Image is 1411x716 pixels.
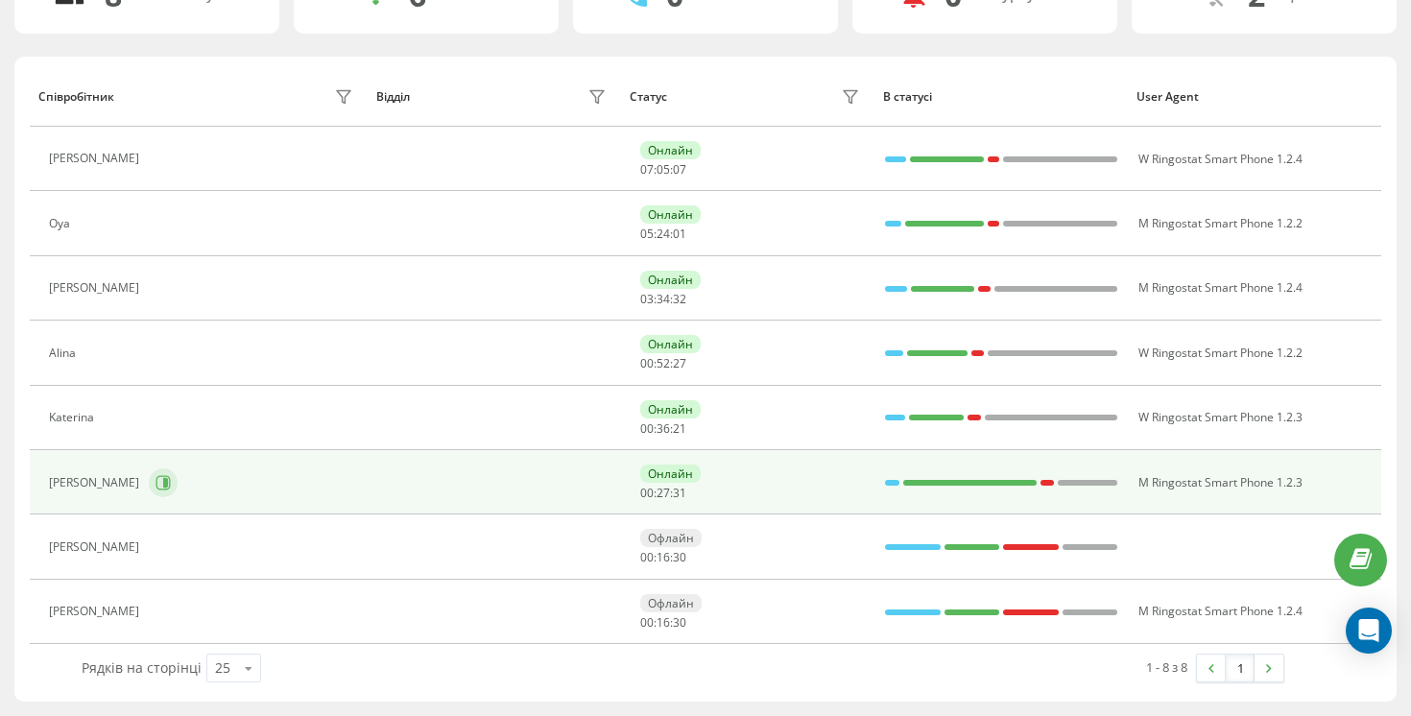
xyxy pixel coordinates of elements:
[673,291,686,307] span: 32
[1138,279,1303,296] span: M Ringostat Smart Phone 1.2.4
[640,271,701,289] div: Онлайн
[640,422,686,436] div: : :
[657,614,670,631] span: 16
[640,465,701,483] div: Онлайн
[673,614,686,631] span: 30
[673,420,686,437] span: 21
[883,90,1118,104] div: В статусі
[49,152,144,165] div: [PERSON_NAME]
[640,141,701,159] div: Онлайн
[49,217,75,230] div: Oya
[49,411,99,424] div: Katerina
[673,355,686,371] span: 27
[1138,474,1303,490] span: M Ringostat Smart Phone 1.2.3
[1136,90,1372,104] div: User Agent
[49,605,144,618] div: [PERSON_NAME]
[49,540,144,554] div: [PERSON_NAME]
[1138,215,1303,231] span: M Ringostat Smart Phone 1.2.2
[49,476,144,489] div: [PERSON_NAME]
[640,485,654,501] span: 00
[657,485,670,501] span: 27
[640,355,654,371] span: 00
[1146,657,1187,677] div: 1 - 8 з 8
[38,90,114,104] div: Співробітник
[657,355,670,371] span: 52
[640,400,701,418] div: Онлайн
[657,161,670,178] span: 05
[657,420,670,437] span: 36
[640,614,654,631] span: 00
[657,549,670,565] span: 16
[640,226,654,242] span: 05
[640,291,654,307] span: 03
[640,549,654,565] span: 00
[640,293,686,306] div: : :
[1138,603,1303,619] span: M Ringostat Smart Phone 1.2.4
[640,163,686,177] div: : :
[673,549,686,565] span: 30
[673,485,686,501] span: 31
[376,90,410,104] div: Відділ
[640,551,686,564] div: : :
[640,357,686,370] div: : :
[1226,655,1255,681] a: 1
[640,335,701,353] div: Онлайн
[1138,151,1303,167] span: W Ringostat Smart Phone 1.2.4
[1138,345,1303,361] span: W Ringostat Smart Phone 1.2.2
[673,161,686,178] span: 07
[673,226,686,242] span: 01
[1346,608,1392,654] div: Open Intercom Messenger
[640,205,701,224] div: Онлайн
[49,346,81,360] div: Alina
[657,226,670,242] span: 24
[640,161,654,178] span: 07
[49,281,144,295] div: [PERSON_NAME]
[1138,409,1303,425] span: W Ringostat Smart Phone 1.2.3
[640,616,686,630] div: : :
[215,658,230,678] div: 25
[82,658,202,677] span: Рядків на сторінці
[657,291,670,307] span: 34
[630,90,667,104] div: Статус
[640,487,686,500] div: : :
[640,420,654,437] span: 00
[640,529,702,547] div: Офлайн
[640,594,702,612] div: Офлайн
[640,227,686,241] div: : :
